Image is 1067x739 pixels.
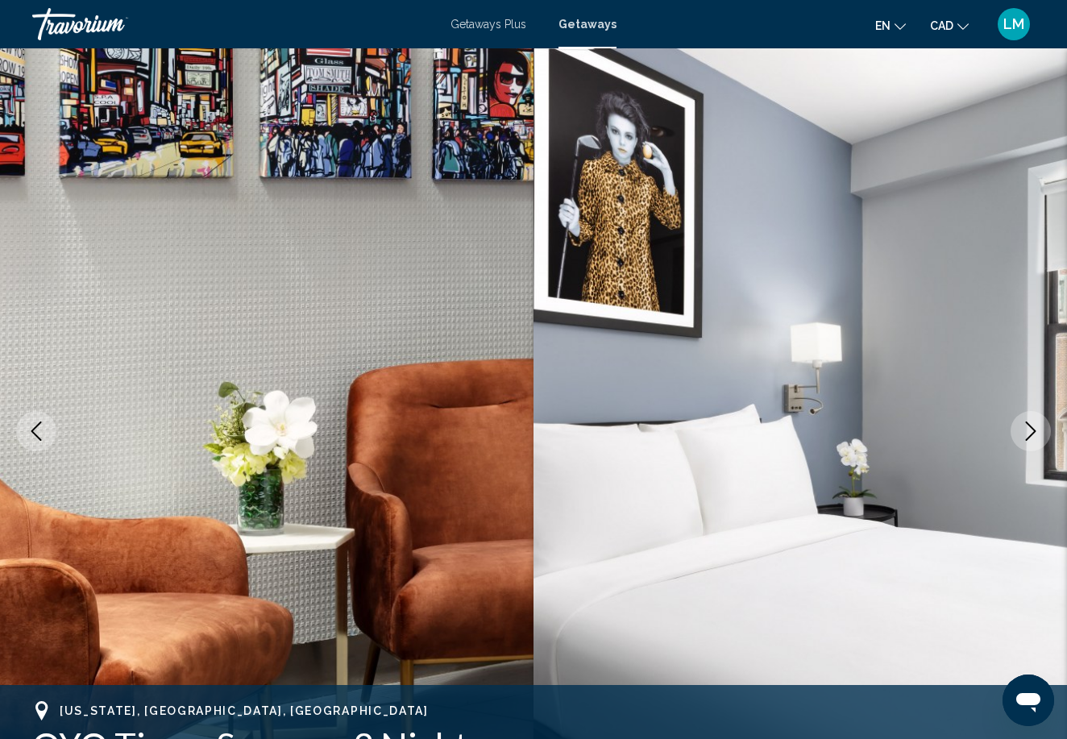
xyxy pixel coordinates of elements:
button: Change currency [930,14,969,37]
button: Previous image [16,411,56,451]
a: Travorium [32,8,434,40]
span: en [875,19,891,32]
button: Next image [1011,411,1051,451]
span: CAD [930,19,953,32]
a: Getaways [558,18,617,31]
span: [US_STATE], [GEOGRAPHIC_DATA], [GEOGRAPHIC_DATA] [60,704,429,717]
a: Getaways Plus [450,18,526,31]
button: User Menu [993,7,1035,41]
button: Change language [875,14,906,37]
span: LM [1003,16,1024,32]
iframe: Кнопка запуска окна обмена сообщениями [1003,675,1054,726]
